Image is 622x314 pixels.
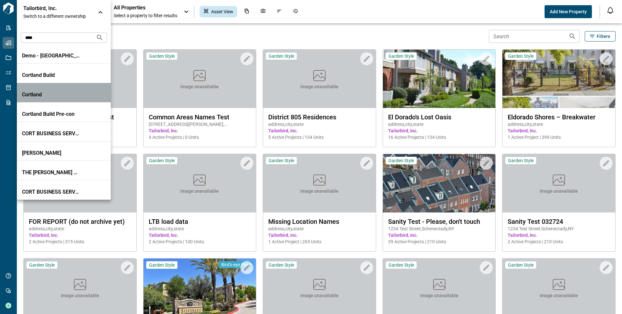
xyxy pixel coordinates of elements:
[22,169,80,176] p: THE [PERSON_NAME] GROUP REAL ESTATE INC.
[22,53,80,59] p: Demo - [GEOGRAPHIC_DATA]
[22,150,80,156] p: [PERSON_NAME]
[22,130,80,137] p: CORT BUSINESS SERVICES CORP.
[22,189,80,195] p: CORT BUSINESS SERVICES CORP
[23,13,91,19] span: Switch to a different ownership
[23,5,82,12] p: Tailorbird, Inc.
[93,31,106,44] button: Search organizations
[22,91,80,98] p: Cortland
[22,111,80,117] p: Cortland Build Pre-con
[22,72,80,78] p: Cortland Build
